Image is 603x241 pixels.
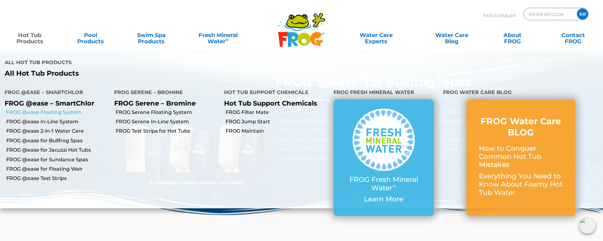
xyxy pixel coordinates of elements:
[577,8,588,20] input: GO
[5,87,105,99] h4: FROG @ease – SmartChlor
[114,87,214,99] h4: FROG Serene – Bromine
[549,29,597,41] a: ContactFROG
[226,37,229,42] sup: ∞
[224,87,324,99] h4: Hot Tub Support Chemicals
[116,109,219,116] a: FROG Serene Floating System
[5,57,297,69] h4: All Hot Tub Products
[189,29,248,41] a: Fresh MineralWater∞
[579,217,596,234] img: openIcon
[479,172,563,197] p: Everything You Need to Know About Foamy Hot Tub Water
[226,118,329,125] a: FROG Jump Start
[479,144,563,169] p: How to Conquer Common Hot Tub Mistakes
[479,116,563,138] h3: FROG Water Care BLOG
[6,156,110,163] a: FROG @ease for Sundance Spas
[346,176,421,192] p: FROG Fresh Mineral Water
[116,128,219,135] a: FROG Test Strips for Hot Tubs
[226,128,329,135] a: FROG Maintain
[528,10,570,19] input: Zip Code Form
[6,109,110,116] a: FROG @ease Floating System
[5,69,297,78] a: All Hot Tub Products
[338,29,415,41] a: Water CareExperts
[483,8,515,23] p: Find A Dealer
[6,128,110,135] a: FROG @ease 2-in-1 Water Care
[346,195,421,203] p: Learn More
[489,29,536,41] a: AboutFROG
[346,109,421,206] a: FROG Fresh Mineral Water∞ Learn More
[128,29,175,41] a: Swim SpaProducts
[392,183,396,189] sup: ∞
[6,166,110,172] a: FROG @ease for Floating Weir
[428,29,475,41] a: Water CareBlog
[443,87,598,99] h4: FROG Water Care Blog
[6,147,110,154] a: FROG @ease for Jacuzzi Hot Tubs
[6,29,54,41] a: Hot TubProducts
[6,118,110,125] a: FROG @ease In-Line System
[6,137,110,144] a: FROG @ease for Bullfrog Spas
[479,116,563,200] a: FROG Water Care BLOG How to Conquer Common Hot Tub Mistakes Everything You Need to Know About Foa...
[334,87,434,99] h4: FROG Fresh Mineral Water
[116,118,219,125] a: FROG Serene In-Line System
[5,99,105,107] p: FROG @ease – SmartChlor
[6,175,110,182] a: FROG @ease Test Strips
[226,109,329,116] a: FROG Filter Mate
[67,29,114,41] a: PoolProducts
[114,99,214,107] p: FROG Serene – Bromine
[224,99,324,107] p: Hot Tub Support Chemicals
